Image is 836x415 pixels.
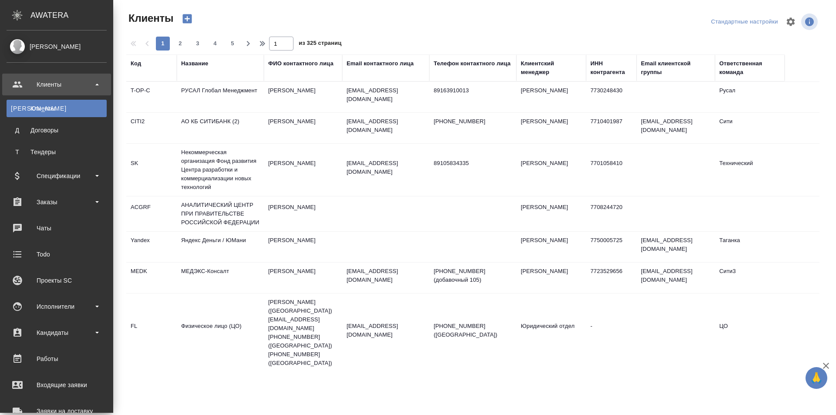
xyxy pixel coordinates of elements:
[516,155,586,185] td: [PERSON_NAME]
[126,317,177,348] td: FL
[637,232,715,262] td: [EMAIL_ADDRESS][DOMAIN_NAME]
[806,367,827,389] button: 🙏
[586,155,637,185] td: 7701058410
[177,113,264,143] td: АО КБ СИТИБАНК (2)
[719,59,780,77] div: Ответственная команда
[264,263,342,293] td: [PERSON_NAME]
[177,196,264,231] td: АНАЛИТИЧЕСКИЙ ЦЕНТР ПРИ ПРАВИТЕЛЬСТВЕ РОССИЙСКОЙ ФЕДЕРАЦИИ
[590,59,632,77] div: ИНН контрагента
[177,144,264,196] td: Некоммерческая организация Фонд развития Центра разработки и коммерциализации новых технологий
[7,78,107,91] div: Клиенты
[715,232,785,262] td: Таганка
[264,82,342,112] td: [PERSON_NAME]
[637,263,715,293] td: [EMAIL_ADDRESS][DOMAIN_NAME]
[2,348,111,370] a: Работы
[2,374,111,396] a: Входящие заявки
[177,317,264,348] td: Физическое лицо (ЦО)
[181,59,208,68] div: Название
[434,86,512,95] p: 89163910013
[126,263,177,293] td: MEDK
[709,15,780,29] div: split button
[715,113,785,143] td: Сити
[226,39,239,48] span: 5
[177,82,264,112] td: РУСАЛ Глобал Менеджмент
[715,82,785,112] td: Русал
[347,267,425,284] p: [EMAIL_ADDRESS][DOMAIN_NAME]
[347,322,425,339] p: [EMAIL_ADDRESS][DOMAIN_NAME]
[516,113,586,143] td: [PERSON_NAME]
[7,326,107,339] div: Кандидаты
[434,159,512,168] p: 89105834335
[208,37,222,51] button: 4
[347,159,425,176] p: [EMAIL_ADDRESS][DOMAIN_NAME]
[586,199,637,229] td: 7708244720
[226,37,239,51] button: 5
[126,113,177,143] td: CITI2
[268,59,334,68] div: ФИО контактного лица
[173,39,187,48] span: 2
[191,39,205,48] span: 3
[586,263,637,293] td: 7723529656
[516,317,586,348] td: Юридический отдел
[177,263,264,293] td: МЕДЭКС-Консалт
[801,13,819,30] span: Посмотреть информацию
[264,199,342,229] td: [PERSON_NAME]
[2,243,111,265] a: Todo
[11,126,102,135] div: Договоры
[516,232,586,262] td: [PERSON_NAME]
[347,86,425,104] p: [EMAIL_ADDRESS][DOMAIN_NAME]
[641,59,711,77] div: Email клиентской группы
[2,217,111,239] a: Чаты
[7,100,107,117] a: [PERSON_NAME]Клиенты
[586,82,637,112] td: 7730248430
[516,82,586,112] td: [PERSON_NAME]
[7,222,107,235] div: Чаты
[434,59,511,68] div: Телефон контактного лица
[715,155,785,185] td: Технический
[11,148,102,156] div: Тендеры
[7,248,107,261] div: Todo
[299,38,341,51] span: из 325 страниц
[521,59,582,77] div: Клиентский менеджер
[264,232,342,262] td: [PERSON_NAME]
[347,117,425,135] p: [EMAIL_ADDRESS][DOMAIN_NAME]
[516,199,586,229] td: [PERSON_NAME]
[7,352,107,365] div: Работы
[177,11,198,26] button: Создать
[264,294,342,372] td: [PERSON_NAME] ([GEOGRAPHIC_DATA]) [EMAIL_ADDRESS][DOMAIN_NAME] [PHONE_NUMBER] ([GEOGRAPHIC_DATA])...
[780,11,801,32] span: Настроить таблицу
[715,317,785,348] td: ЦО
[30,7,113,24] div: AWATERA
[126,11,173,25] span: Клиенты
[7,378,107,391] div: Входящие заявки
[715,263,785,293] td: Сити3
[7,169,107,182] div: Спецификации
[7,121,107,139] a: ДДоговоры
[126,82,177,112] td: T-OP-C
[208,39,222,48] span: 4
[434,322,512,339] p: [PHONE_NUMBER] ([GEOGRAPHIC_DATA])
[2,270,111,291] a: Проекты SC
[264,113,342,143] td: [PERSON_NAME]
[586,113,637,143] td: 7710401987
[7,196,107,209] div: Заказы
[434,267,512,284] p: [PHONE_NUMBER] (добавочный 105)
[177,232,264,262] td: Яндекс Деньги / ЮМани
[126,232,177,262] td: Yandex
[347,59,414,68] div: Email контактного лица
[809,369,824,387] span: 🙏
[7,300,107,313] div: Исполнители
[11,104,102,113] div: Клиенты
[7,274,107,287] div: Проекты SC
[131,59,141,68] div: Код
[126,199,177,229] td: ACGRF
[126,155,177,185] td: SK
[586,232,637,262] td: 7750005725
[264,155,342,185] td: [PERSON_NAME]
[7,143,107,161] a: ТТендеры
[586,317,637,348] td: -
[637,113,715,143] td: [EMAIL_ADDRESS][DOMAIN_NAME]
[7,42,107,51] div: [PERSON_NAME]
[173,37,187,51] button: 2
[434,117,512,126] p: [PHONE_NUMBER]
